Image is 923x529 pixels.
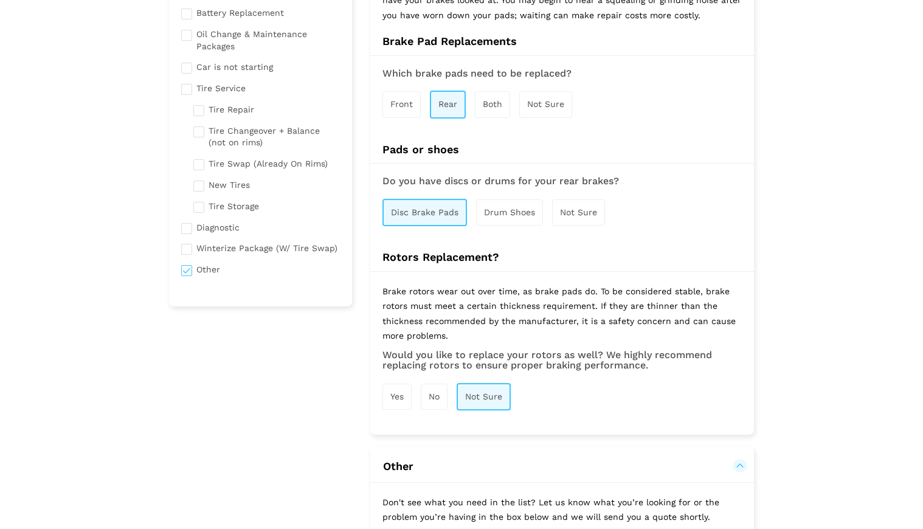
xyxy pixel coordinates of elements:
[370,35,754,48] h4: Brake Pad Replacements
[382,350,742,371] h3: Would you like to replace your rotors as well? We highly recommend replacing rotors to ensure pro...
[390,392,404,401] span: Yes
[465,392,502,401] span: Not Sure
[382,459,742,474] button: Other
[370,143,754,156] h4: Pads or shoes
[429,392,440,401] span: No
[438,99,457,109] span: Rear
[370,251,754,264] h4: Rotors Replacement?
[382,68,742,79] h3: Which brake pads need to be replaced?
[390,99,413,109] span: Front
[382,176,742,187] h3: Do you have discs or drums for your rear brakes?
[382,284,742,350] p: Brake rotors wear out over time, as brake pads do. To be considered stable, brake rotors must mee...
[560,207,597,217] span: Not Sure
[391,207,458,217] span: Disc Brake Pads
[484,207,535,217] span: Drum Shoes
[527,99,564,109] span: Not Sure
[483,99,502,109] span: Both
